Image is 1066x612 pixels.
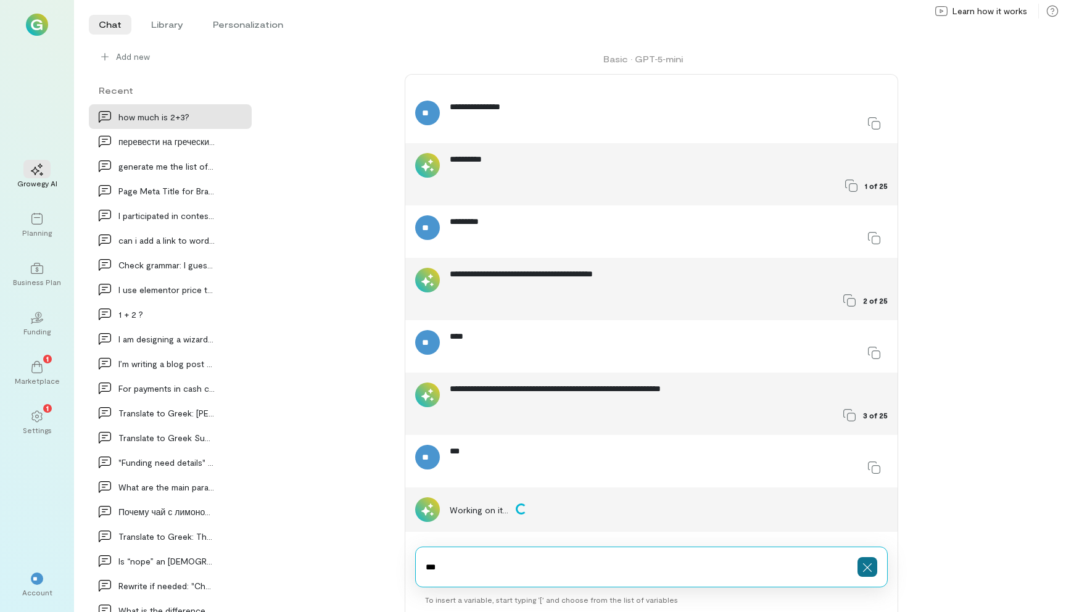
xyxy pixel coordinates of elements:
a: Marketplace [15,351,59,395]
div: Planning [22,228,52,238]
li: Personalization [203,15,293,35]
div: Growegy AI [17,178,57,188]
span: 1 of 25 [865,181,888,191]
div: For payments in cash contact [PERSON_NAME] at [GEOGRAPHIC_DATA]… [118,382,215,395]
a: Planning [15,203,59,247]
span: 3 of 25 [863,410,888,420]
a: Settings [15,400,59,445]
div: I am designing a wizard that helps the new user t… [118,333,215,345]
div: перевести на греческий и английский и : При расс… [118,135,215,148]
div: Translate to Greek: [PERSON_NAME] Court Administrative Com… [118,407,215,420]
span: 2 of 25 [863,296,888,305]
a: Growegy AI [15,154,59,198]
li: Library [141,15,193,35]
div: I use elementor price table, can I get the plan s… [118,283,215,296]
div: Check grammar: I guess I have some relevant exper… [118,258,215,271]
li: Chat [89,15,131,35]
span: Learn how it works [952,5,1027,17]
div: Account [22,587,52,597]
span: Add new [116,51,242,63]
div: Marketplace [15,376,60,386]
div: how much is 2+3? [118,110,215,123]
div: I’m writing a blog post for company about topic.… [118,357,215,370]
div: Funding [23,326,51,336]
div: 1 + 2 ? [118,308,215,321]
div: Is “nope” an [DEMOGRAPHIC_DATA] or [DEMOGRAPHIC_DATA]? [118,555,215,568]
div: Translate to Greek Subject: Offer for fixing the… [118,431,215,444]
div: "Funding need details" or "Funding needs details"? [118,456,215,469]
a: Funding [15,302,59,346]
span: 1 [46,402,49,413]
div: Business Plan [13,277,61,287]
div: To insert a variable, start typing ‘[’ and choose from the list of variables [415,587,888,612]
div: Settings [23,425,52,435]
div: Translate to Greek: The external lift door clos… [118,530,215,543]
div: What are the main parameters when describing the… [118,481,215,494]
div: can i add a link to wordpress wpforms checkbox fi… [118,234,215,247]
a: Business Plan [15,252,59,297]
div: generate me the list of 35 top countries by size [118,160,215,173]
div: Recent [89,84,252,97]
span: 1 [46,353,49,364]
div: I participated in contest on codeforces, the cont… [118,209,215,222]
div: Rewrite if needed: "Changing company name here ha… [118,579,215,592]
div: Page Meta Title for Brand [118,184,215,197]
div: Working on it… [450,503,888,516]
div: Почему чай с лимоном вкуснее? [118,505,215,518]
